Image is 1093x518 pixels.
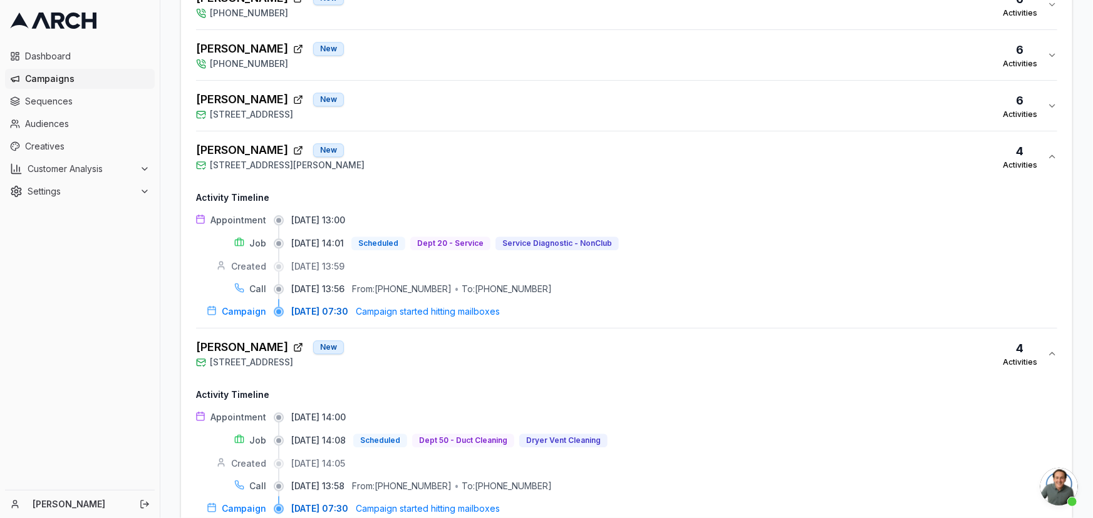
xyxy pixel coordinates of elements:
[5,46,155,66] a: Dashboard
[210,7,288,19] span: [PHONE_NUMBER]
[5,91,155,111] a: Sequences
[210,411,266,424] span: Appointment
[462,480,552,492] div: To: [PHONE_NUMBER]
[196,191,1057,204] h4: Activity Timeline
[291,480,344,492] span: [DATE] 13:58
[291,434,346,447] span: [DATE] 14:08
[249,480,266,492] span: Call
[1003,143,1037,160] div: 4
[196,40,288,58] span: [PERSON_NAME]
[1003,41,1037,59] div: 6
[5,114,155,134] a: Audiences
[249,283,266,295] span: Call
[249,434,266,447] span: Job
[231,457,266,470] span: Created
[1003,357,1037,367] div: Activities
[291,457,345,470] span: [DATE] 14:05
[313,93,344,106] div: New
[210,159,365,171] span: [STREET_ADDRESS][PERSON_NAME]
[28,163,135,175] span: Customer Analysis
[1003,109,1037,119] div: Activities
[410,236,490,250] button: Dept 20 - Service
[352,283,452,295] div: From: [PHONE_NUMBER]
[291,260,344,273] span: [DATE] 13:59
[196,30,1057,80] button: [PERSON_NAME]New[PHONE_NUMBER]6Activities
[454,283,459,295] div: •
[25,73,150,85] span: Campaigns
[495,236,619,250] button: Service Diagnostic - NonClub
[291,283,344,295] span: [DATE] 13:56
[5,181,155,201] button: Settings
[210,58,288,70] span: [PHONE_NUMBER]
[313,42,344,56] div: New
[222,502,266,515] span: Campaign
[249,237,266,250] span: Job
[1003,160,1037,170] div: Activities
[1040,468,1078,505] a: Open chat
[222,305,266,318] span: Campaign
[352,480,452,492] div: From: [PHONE_NUMBER]
[353,434,407,447] button: Scheduled
[291,502,348,515] span: [DATE] 07:30
[210,108,293,121] span: [STREET_ADDRESS]
[412,434,514,447] button: Dept 50 - Duct Cleaning
[196,388,1057,401] h4: Activity Timeline
[231,260,266,273] span: Created
[136,495,153,513] button: Log out
[313,340,344,354] div: New
[33,498,126,510] a: [PERSON_NAME]
[196,131,1057,181] button: [PERSON_NAME]New[STREET_ADDRESS][PERSON_NAME]4Activities
[291,214,345,226] span: [DATE] 13:00
[210,356,293,368] span: [STREET_ADDRESS]
[25,118,150,130] span: Audiences
[1003,59,1037,69] div: Activities
[196,91,288,108] span: [PERSON_NAME]
[291,237,344,250] span: [DATE] 14:01
[519,434,608,447] button: Dryer Vent Cleaning
[196,81,1057,131] button: [PERSON_NAME]New[STREET_ADDRESS]6Activities
[196,181,1057,328] div: [PERSON_NAME]New[STREET_ADDRESS][PERSON_NAME]4Activities
[5,159,155,179] button: Customer Analysis
[291,411,346,424] span: [DATE] 14:00
[454,480,459,492] div: •
[1003,92,1037,109] div: 6
[356,305,500,318] span: Campaign started hitting mailboxes
[5,69,155,89] a: Campaigns
[351,236,405,250] button: Scheduled
[25,140,150,153] span: Creatives
[196,328,1057,378] button: [PERSON_NAME]New[STREET_ADDRESS]4Activities
[356,502,500,515] span: Campaign started hitting mailboxes
[210,214,266,226] span: Appointment
[25,50,150,63] span: Dashboard
[291,305,348,318] span: [DATE] 07:30
[462,283,552,295] div: To: [PHONE_NUMBER]
[196,141,288,159] span: [PERSON_NAME]
[1003,340,1037,357] div: 4
[313,143,344,157] div: New
[28,185,135,198] span: Settings
[1003,8,1037,18] div: Activities
[196,338,288,356] span: [PERSON_NAME]
[5,136,155,156] a: Creatives
[25,95,150,108] span: Sequences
